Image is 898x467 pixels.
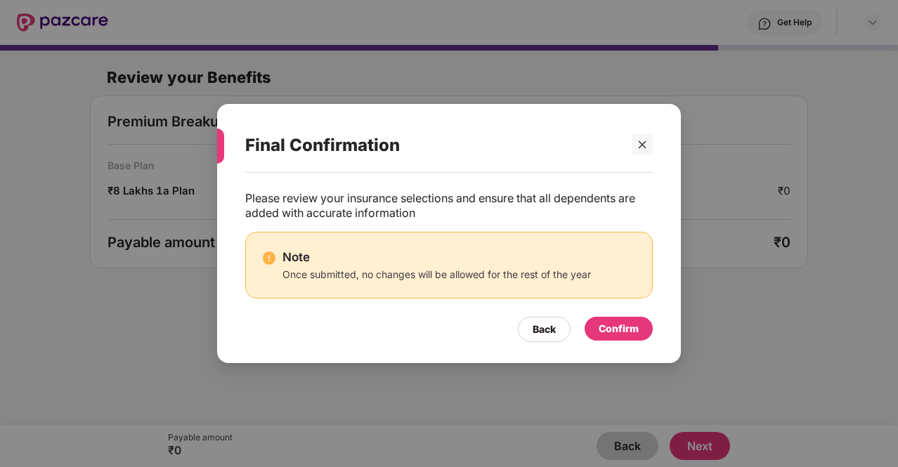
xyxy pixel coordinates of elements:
img: svg+xml;base64,PHN2ZyBpZD0iRGFuZ2VyX2FsZXJ0IiBkYXRhLW5hbWU9IkRhbmdlciBhbGVydCIgeG1sbnM9Imh0dHA6Ly... [263,251,275,264]
div: Confirm [599,321,639,336]
div: Final Confirmation [245,118,619,173]
div: Please review your insurance selections and ensure that all dependents are added with accurate in... [245,191,653,221]
div: Once submitted, no changes will be allowed for the rest of the year [282,268,591,281]
div: Note [282,249,591,265]
div: Back [533,322,556,337]
span: close [637,140,647,150]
